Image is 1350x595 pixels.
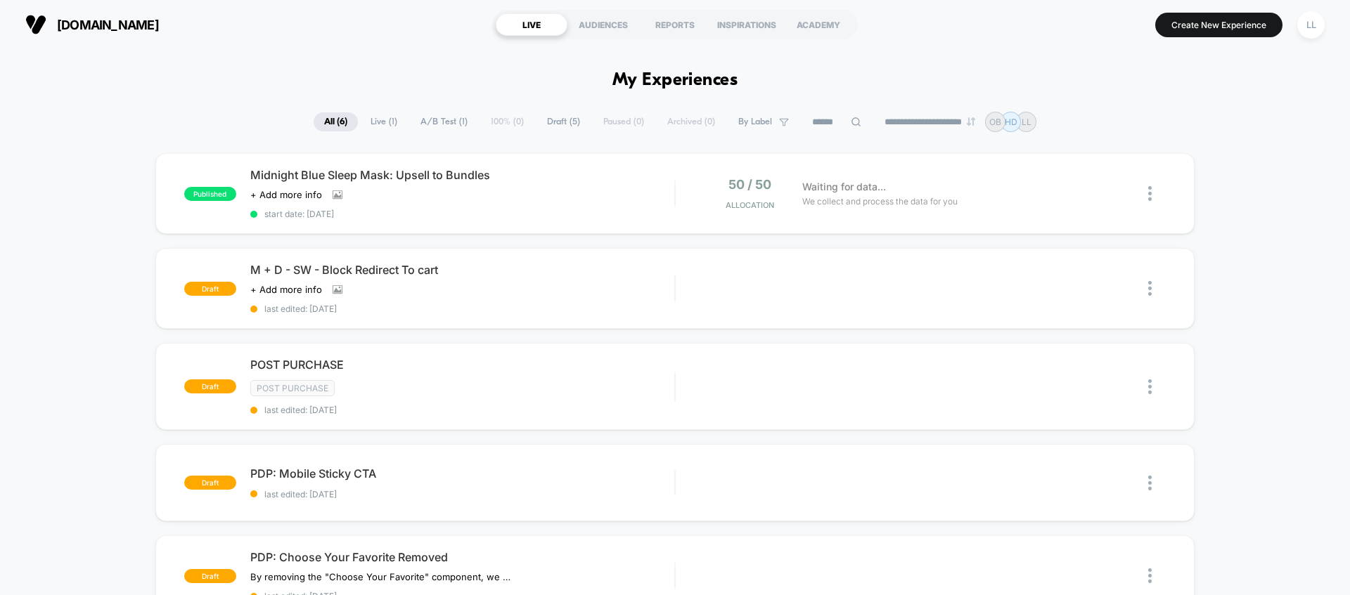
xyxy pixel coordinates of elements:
img: close [1148,186,1152,201]
div: LL [1297,11,1325,39]
span: Midnight Blue Sleep Mask: Upsell to Bundles [250,168,674,182]
p: HD [1005,117,1017,127]
span: + Add more info [250,284,322,295]
span: Post Purchase [250,380,335,396]
button: [DOMAIN_NAME] [21,13,163,36]
img: close [1148,281,1152,296]
div: INSPIRATIONS [711,13,783,36]
div: ACADEMY [783,13,854,36]
button: LL [1293,11,1329,39]
span: + Add more info [250,189,322,200]
span: Allocation [726,200,774,210]
span: last edited: [DATE] [250,303,674,314]
span: We collect and process the data for you [802,195,958,208]
img: end [967,117,975,126]
img: close [1148,568,1152,583]
span: Waiting for data... [802,179,886,195]
span: By Label [738,117,772,127]
button: Create New Experience [1155,13,1282,37]
span: draft [184,379,236,393]
span: M + D - SW - Block Redirect To cart [250,263,674,277]
img: close [1148,379,1152,394]
span: All ( 6 ) [314,112,358,131]
span: PDP: Choose Your Favorite Removed [250,550,674,564]
span: last edited: [DATE] [250,489,674,499]
div: AUDIENCES [567,13,639,36]
span: A/B Test ( 1 ) [410,112,478,131]
span: published [184,187,236,201]
h1: My Experiences [612,70,738,91]
span: Live ( 1 ) [360,112,408,131]
span: By removing the "Choose Your Favorite" component, we will reduce cognitive load on the user becau... [250,571,511,582]
span: start date: [DATE] [250,209,674,219]
p: LL [1022,117,1031,127]
span: [DOMAIN_NAME] [57,18,159,32]
span: draft [184,569,236,583]
span: POST PURCHASE [250,358,674,372]
img: Visually logo [25,14,46,35]
span: last edited: [DATE] [250,405,674,415]
span: Draft ( 5 ) [536,112,591,131]
span: draft [184,476,236,490]
span: 50 / 50 [728,177,771,192]
span: draft [184,282,236,296]
span: PDP: Mobile Sticky CTA [250,466,674,480]
div: LIVE [496,13,567,36]
div: REPORTS [639,13,711,36]
img: close [1148,476,1152,490]
p: OB [989,117,1001,127]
